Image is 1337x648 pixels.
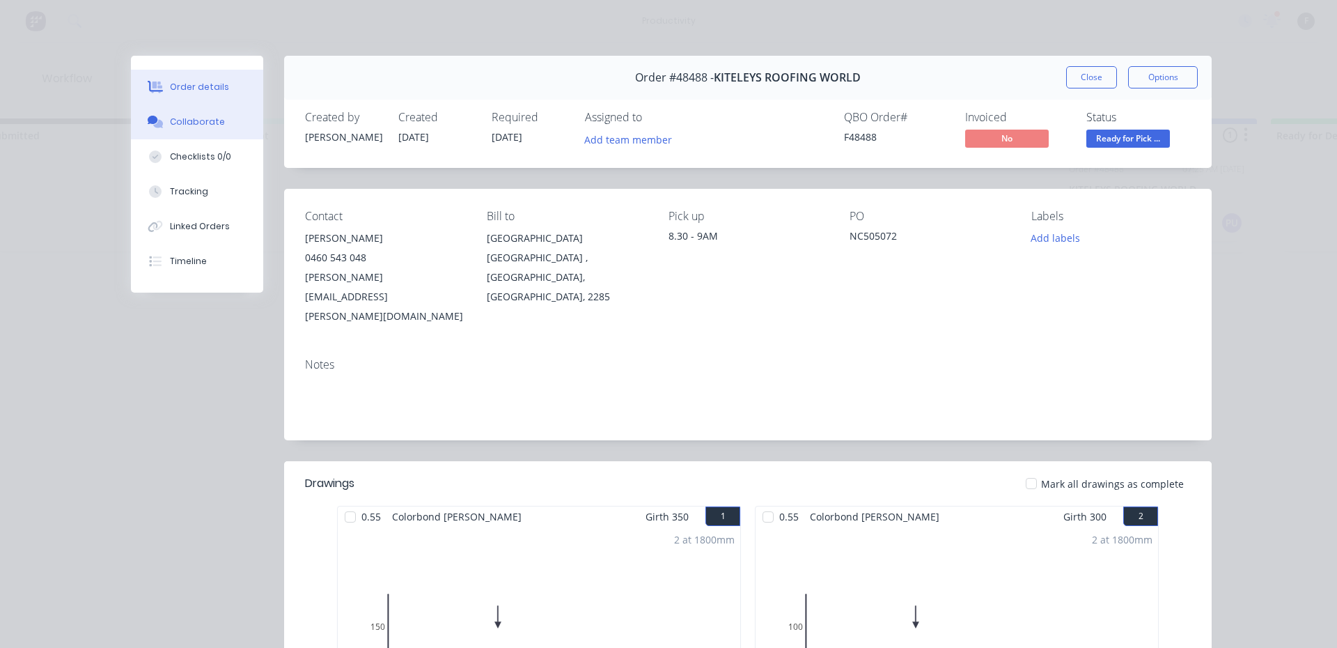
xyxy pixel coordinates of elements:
button: Options [1128,66,1198,88]
div: [GEOGRAPHIC_DATA] [487,229,646,248]
span: 0.55 [774,507,804,527]
div: [PERSON_NAME] [305,229,464,248]
div: [GEOGRAPHIC_DATA][GEOGRAPHIC_DATA] , [GEOGRAPHIC_DATA], [GEOGRAPHIC_DATA], 2285 [487,229,646,307]
div: Labels [1031,210,1191,223]
div: [GEOGRAPHIC_DATA] , [GEOGRAPHIC_DATA], [GEOGRAPHIC_DATA], 2285 [487,248,646,307]
div: Assigned to [585,111,724,124]
div: 2 at 1800mm [1092,532,1152,547]
span: Order #48488 - [635,71,714,84]
div: Invoiced [965,111,1070,124]
button: Add labels [1024,229,1088,247]
div: 2 at 1800mm [674,532,735,547]
div: [PERSON_NAME] [305,130,382,144]
div: QBO Order # [844,111,948,124]
div: Required [492,111,568,124]
div: Created by [305,111,382,124]
div: Notes [305,358,1191,371]
div: Linked Orders [170,220,230,233]
div: [PERSON_NAME][EMAIL_ADDRESS][PERSON_NAME][DOMAIN_NAME] [305,268,464,326]
button: Ready for Pick ... [1086,130,1170,151]
div: Contact [305,210,464,223]
span: Ready for Pick ... [1086,130,1170,147]
button: Linked Orders [131,209,263,244]
div: Timeline [170,255,207,268]
span: 0.55 [356,507,386,527]
button: Add team member [585,130,680,148]
div: Drawings [305,475,354,492]
button: Checklists 0/0 [131,139,263,174]
button: Tracking [131,174,263,209]
span: No [965,130,1049,147]
div: Status [1086,111,1191,124]
button: Add team member [577,130,680,148]
div: Pick up [668,210,828,223]
button: Timeline [131,244,263,279]
div: [PERSON_NAME]0460 543 048[PERSON_NAME][EMAIL_ADDRESS][PERSON_NAME][DOMAIN_NAME] [305,229,464,326]
div: Collaborate [170,116,225,128]
span: Girth 350 [646,507,689,527]
button: 2 [1123,507,1158,526]
div: Bill to [487,210,646,223]
span: Girth 300 [1063,507,1107,527]
div: NC505072 [850,229,1009,248]
span: [DATE] [492,130,522,144]
button: Collaborate [131,105,263,139]
span: Colorbond [PERSON_NAME] [386,507,527,527]
div: Checklists 0/0 [170,151,231,163]
div: Created [398,111,475,124]
div: PO [850,210,1009,223]
span: Mark all drawings as complete [1041,477,1184,491]
div: 8.30 - 9AM [668,229,828,243]
button: 1 [705,507,740,526]
span: [DATE] [398,130,429,144]
button: Order details [131,70,263,105]
span: Colorbond [PERSON_NAME] [804,507,945,527]
div: 0460 543 048 [305,248,464,268]
div: Tracking [170,185,208,198]
div: Order details [170,81,229,93]
span: KITELEYS ROOFING WORLD [714,71,861,84]
button: Close [1066,66,1117,88]
div: F48488 [844,130,948,144]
